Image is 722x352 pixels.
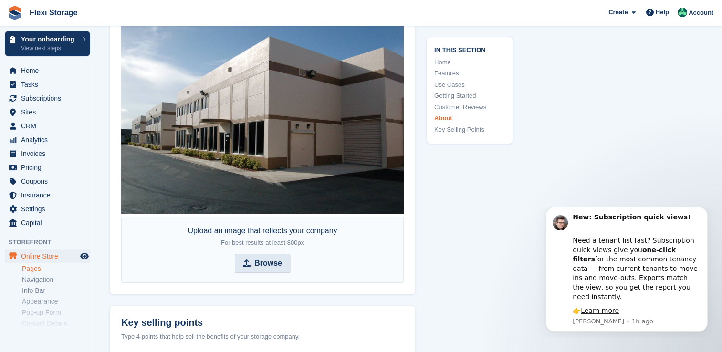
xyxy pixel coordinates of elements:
a: menu [5,78,90,91]
a: menu [5,188,90,202]
span: For best results at least 800px [221,239,304,246]
p: View next steps [21,44,78,52]
a: Your onboarding View next steps [5,31,90,56]
span: Storefront [9,238,95,247]
span: Analytics [21,133,78,146]
span: Sites [21,105,78,119]
span: Help [656,8,669,17]
a: menu [5,202,90,216]
a: Contact Details [22,319,90,328]
img: Flexi%20Storage-about.jpg [121,26,404,214]
img: Profile image for Steven [21,8,37,23]
a: menu [5,249,90,263]
b: New: Subscription quick views! [42,6,159,13]
a: Key Selling Points [434,125,505,135]
span: Subscriptions [21,92,78,105]
span: Pricing [21,161,78,174]
span: Create [608,8,628,17]
a: Getting Started [434,91,505,101]
p: Message from Steven, sent 1h ago [42,110,169,118]
div: Type 4 points that help sell the benefits of your storage company. [121,332,404,342]
a: menu [5,119,90,133]
span: Settings [21,202,78,216]
a: Customer Reviews [434,103,505,112]
a: Reviews [22,330,90,339]
a: Flexi Storage [26,5,81,21]
span: Online Store [21,249,78,263]
a: Features [434,69,505,78]
span: Tasks [21,78,78,91]
span: Insurance [21,188,78,202]
img: stora-icon-8386f47178a22dfd0bd8f6a31ec36ba5ce8667c1dd55bd0f319d3a0aa187defe.svg [8,6,22,20]
iframe: Intercom notifications message [531,207,722,338]
span: Capital [21,216,78,229]
div: Upload an image that reflects your company [188,225,337,248]
h2: Key selling points [121,317,404,328]
strong: Browse [254,258,282,269]
a: Use Cases [434,80,505,90]
span: Coupons [21,175,78,188]
a: Pop-up Form [22,308,90,317]
img: Brooke Paul [678,8,687,17]
a: menu [5,133,90,146]
p: Your onboarding [21,36,78,42]
a: Home [434,58,505,67]
a: Learn more [50,99,88,107]
span: Home [21,64,78,77]
a: menu [5,92,90,105]
a: menu [5,175,90,188]
span: Invoices [21,147,78,160]
a: Preview store [79,250,90,262]
a: menu [5,147,90,160]
a: About [434,114,505,123]
div: 👉 [42,99,169,108]
a: Info Bar [22,286,90,295]
div: Need a tenant list fast? Subscription quick views give you for the most common tenancy data — fro... [42,19,169,94]
a: Pages [22,264,90,273]
a: menu [5,64,90,77]
span: In this section [434,45,505,54]
a: Appearance [22,297,90,306]
span: Account [689,8,713,18]
a: menu [5,216,90,229]
a: menu [5,161,90,174]
a: menu [5,105,90,119]
a: Navigation [22,275,90,284]
span: CRM [21,119,78,133]
div: Message content [42,5,169,108]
